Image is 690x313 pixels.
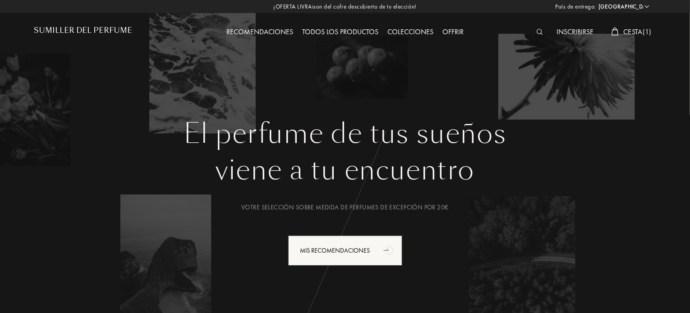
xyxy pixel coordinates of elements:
div: animación [380,241,398,259]
font: ¡OFERTA LIVRAison del cofre descubierto de tu elección! [273,3,417,10]
font: 1 [645,27,649,36]
font: ( [643,27,645,36]
font: Votre selección sobre medida de perfumes de excepción por 20€ [241,203,449,211]
font: Colecciones [387,27,433,36]
a: Inscribirse [552,27,598,36]
a: Sumiller del perfume [34,26,132,38]
font: El perfume de tus sueños [184,115,506,152]
font: Mis recomendaciones [300,246,370,254]
font: Recomendaciones [226,27,293,36]
font: País de entrega: [556,3,596,10]
img: cart_white.svg [612,27,619,36]
font: Cesta [623,27,643,36]
font: viene a tu encuentro [216,151,474,189]
font: Sumiller del perfume [34,25,132,36]
font: ) [649,27,652,36]
a: Todos los productos [298,27,383,36]
a: Mis recomendacionesanimación [281,236,409,266]
font: Inscribirse [557,27,593,36]
a: Offrir [438,27,468,36]
font: Todos los productos [302,27,378,36]
font: Offrir [442,27,464,36]
a: Colecciones [383,27,438,36]
a: Recomendaciones [222,27,298,36]
img: search_icn_white.svg [537,29,543,35]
